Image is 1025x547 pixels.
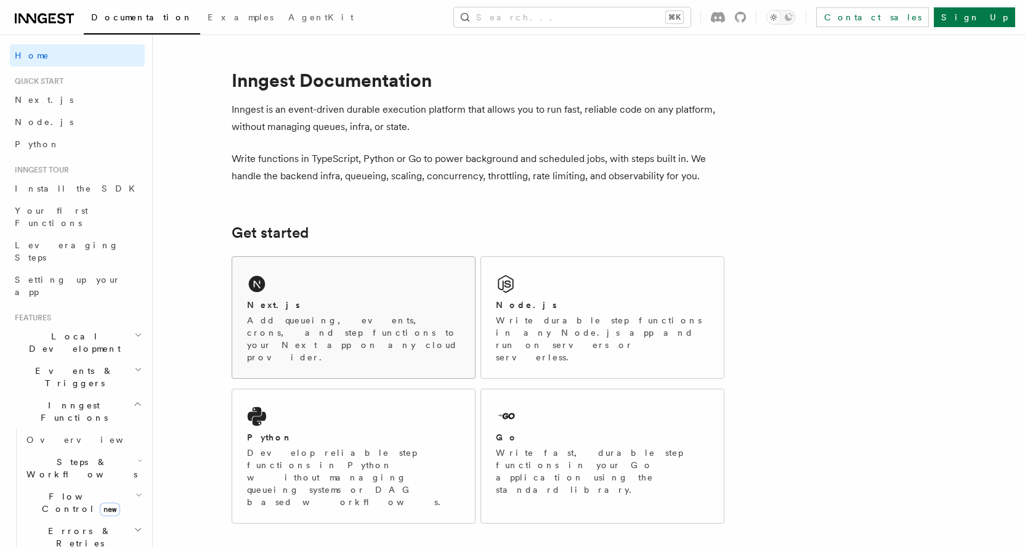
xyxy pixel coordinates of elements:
[247,431,293,444] h2: Python
[766,10,796,25] button: Toggle dark mode
[454,7,691,27] button: Search...⌘K
[496,431,518,444] h2: Go
[22,485,145,520] button: Flow Controlnew
[10,76,63,86] span: Quick start
[10,269,145,303] a: Setting up your app
[247,447,460,508] p: Develop reliable step functions in Python without managing queueing systems or DAG based workflows.
[816,7,929,27] a: Contact sales
[10,165,69,175] span: Inngest tour
[10,399,133,424] span: Inngest Functions
[247,314,460,363] p: Add queueing, events, crons, and step functions to your Next app on any cloud provider.
[232,101,724,136] p: Inngest is an event-driven durable execution platform that allows you to run fast, reliable code ...
[10,177,145,200] a: Install the SDK
[666,11,683,23] kbd: ⌘K
[10,325,145,360] button: Local Development
[10,234,145,269] a: Leveraging Steps
[496,299,557,311] h2: Node.js
[247,299,300,311] h2: Next.js
[232,150,724,185] p: Write functions in TypeScript, Python or Go to power background and scheduled jobs, with steps bu...
[22,456,137,480] span: Steps & Workflows
[10,360,145,394] button: Events & Triggers
[232,69,724,91] h1: Inngest Documentation
[15,139,60,149] span: Python
[10,200,145,234] a: Your first Functions
[100,503,120,516] span: new
[208,12,273,22] span: Examples
[480,389,724,524] a: GoWrite fast, durable step functions in your Go application using the standard library.
[934,7,1015,27] a: Sign Up
[200,4,281,33] a: Examples
[281,4,361,33] a: AgentKit
[26,435,153,445] span: Overview
[15,184,142,193] span: Install the SDK
[10,394,145,429] button: Inngest Functions
[15,117,73,127] span: Node.js
[22,451,145,485] button: Steps & Workflows
[232,256,476,379] a: Next.jsAdd queueing, events, crons, and step functions to your Next app on any cloud provider.
[10,89,145,111] a: Next.js
[15,95,73,105] span: Next.js
[15,275,121,297] span: Setting up your app
[10,44,145,67] a: Home
[496,447,709,496] p: Write fast, durable step functions in your Go application using the standard library.
[288,12,354,22] span: AgentKit
[10,111,145,133] a: Node.js
[15,206,88,228] span: Your first Functions
[22,429,145,451] a: Overview
[232,224,309,241] a: Get started
[232,389,476,524] a: PythonDevelop reliable step functions in Python without managing queueing systems or DAG based wo...
[15,49,49,62] span: Home
[10,313,51,323] span: Features
[10,330,134,355] span: Local Development
[10,365,134,389] span: Events & Triggers
[10,133,145,155] a: Python
[480,256,724,379] a: Node.jsWrite durable step functions in any Node.js app and run on servers or serverless.
[91,12,193,22] span: Documentation
[22,490,136,515] span: Flow Control
[84,4,200,34] a: Documentation
[496,314,709,363] p: Write durable step functions in any Node.js app and run on servers or serverless.
[15,240,119,262] span: Leveraging Steps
